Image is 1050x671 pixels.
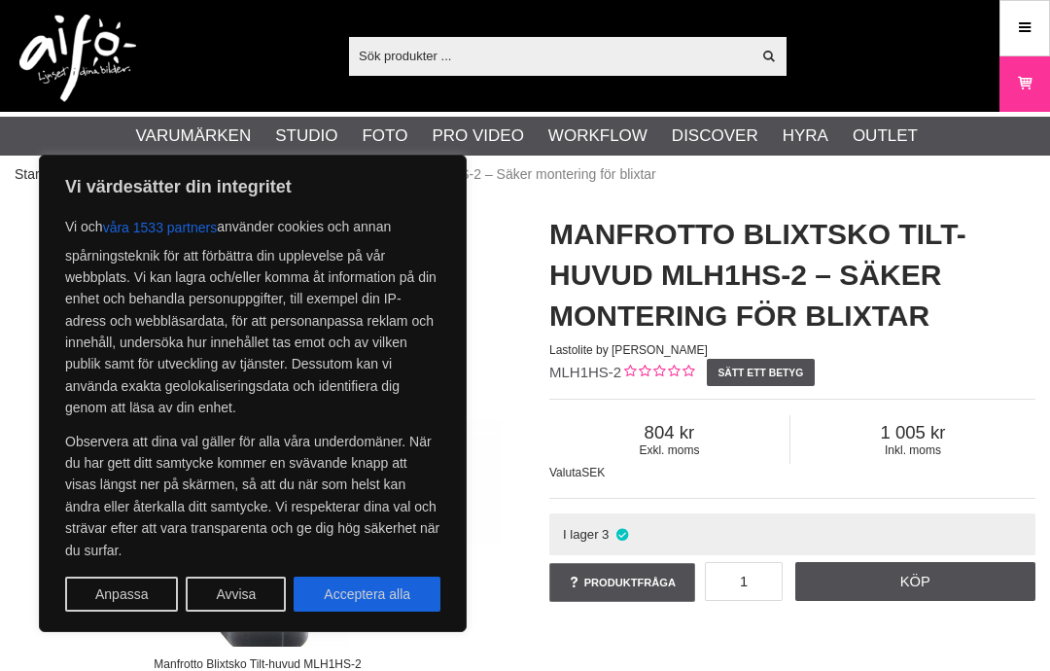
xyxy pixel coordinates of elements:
[549,364,621,380] span: MLH1HS-2
[790,422,1035,443] span: 1 005
[548,124,647,149] a: Workflow
[563,527,599,542] span: I lager
[549,563,695,602] a: Produktfråga
[549,214,1035,336] h1: Manfrotto Blixtsko Tilt-huvud MLH1HS-2 – Säker montering för blixtar
[136,124,252,149] a: Varumärken
[362,124,407,149] a: Foto
[602,527,609,542] span: 3
[672,124,758,149] a: Discover
[621,363,694,383] div: Kundbetyg: 0
[853,124,918,149] a: Outlet
[65,175,440,198] p: Vi värdesätter din integritet
[549,422,789,443] span: 804
[65,210,440,419] p: Vi och använder cookies och annan spårningsteknik för att förbättra din upplevelse på vår webbpla...
[65,431,440,561] p: Observera att dina val gäller för alla våra underdomäner. När du har gett ditt samtycke kommer en...
[294,577,440,612] button: Acceptera alla
[349,41,751,70] input: Sök produkter ...
[432,124,523,149] a: Pro Video
[613,527,630,542] i: I lager
[239,164,656,185] span: Manfrotto Blixtsko Tilt-huvud MLH1HS-2 – Säker montering för blixtar
[707,359,815,386] a: Sätt ett betyg
[795,562,1036,601] a: Köp
[581,466,605,479] span: SEK
[783,124,828,149] a: Hyra
[39,155,467,632] div: Vi värdesätter din integritet
[186,577,286,612] button: Avvisa
[275,124,337,149] a: Studio
[549,443,789,457] span: Exkl. moms
[103,210,218,245] button: våra 1533 partners
[65,577,178,612] button: Anpassa
[15,164,44,185] a: Start
[549,466,581,479] span: Valuta
[549,343,708,357] span: Lastolite by [PERSON_NAME]
[19,15,136,102] img: logo.png
[790,443,1035,457] span: Inkl. moms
